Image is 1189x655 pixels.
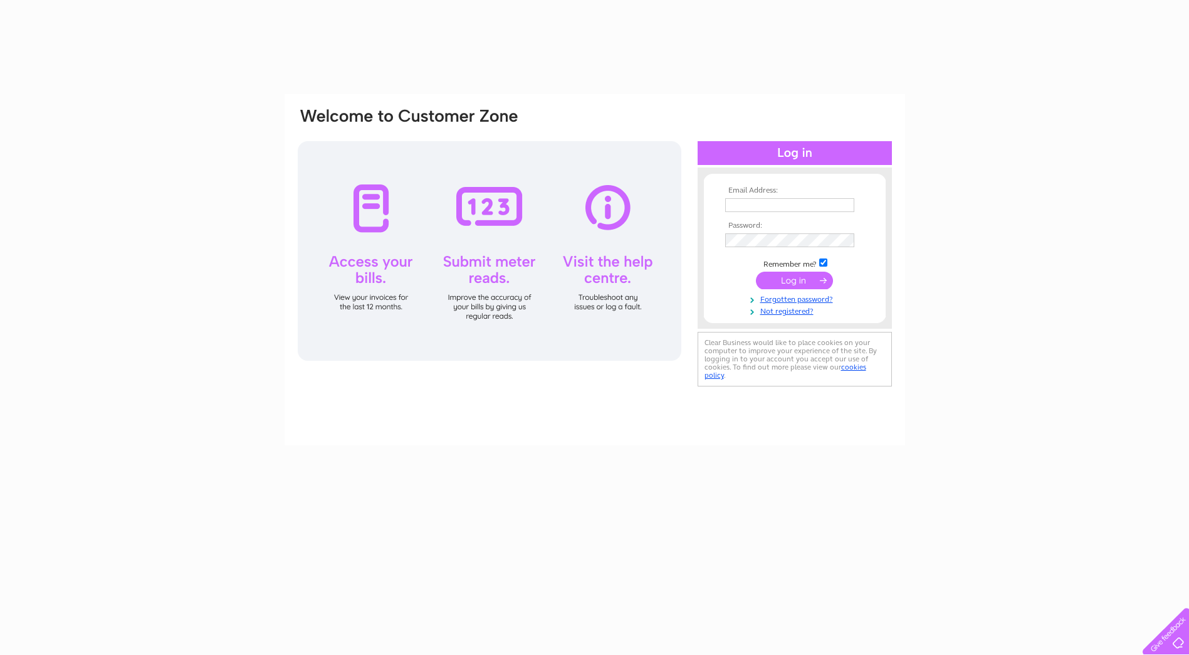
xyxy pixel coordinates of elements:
td: Remember me? [722,257,867,269]
th: Password: [722,221,867,230]
a: Not registered? [725,304,867,316]
div: Clear Business would like to place cookies on your computer to improve your experience of the sit... [698,332,892,386]
input: Submit [756,272,833,289]
a: cookies policy [704,363,866,380]
a: Forgotten password? [725,292,867,304]
th: Email Address: [722,186,867,195]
